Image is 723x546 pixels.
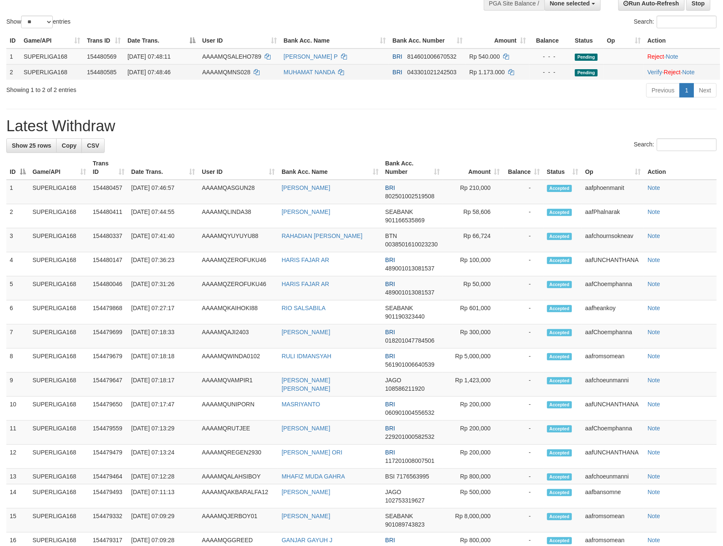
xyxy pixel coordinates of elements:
a: Note [647,377,660,384]
td: 9 [6,373,29,397]
span: SEABANK [385,208,413,215]
td: 5 [6,276,29,300]
span: Accepted [547,353,572,360]
td: Rp 100,000 [443,252,504,276]
a: Note [647,329,660,335]
td: Rp 1,423,000 [443,373,504,397]
span: Accepted [547,473,572,481]
a: MASRIYANTO [282,401,320,408]
td: - [504,300,544,324]
td: 154479559 [89,421,128,445]
td: 154480411 [89,204,128,228]
th: Game/API: activate to sort column ascending [29,156,89,180]
td: AAAAMQLINDA38 [198,204,278,228]
a: HARIS FAJAR AR [282,281,329,287]
td: aafromsomean [582,349,644,373]
a: Note [647,281,660,287]
span: AAAAMQMNS028 [202,69,250,76]
span: Accepted [547,281,572,288]
span: BRI [385,329,395,335]
td: SUPERLIGA168 [29,252,89,276]
td: 2 [6,64,20,80]
td: 8 [6,349,29,373]
a: [PERSON_NAME] [PERSON_NAME] [282,377,330,392]
span: Accepted [547,489,572,496]
th: Status: activate to sort column ascending [544,156,582,180]
div: Showing 1 to 2 of 2 entries [6,82,295,94]
td: SUPERLIGA168 [29,469,89,484]
td: AAAAMQAKBARALFA12 [198,484,278,508]
td: Rp 200,000 [443,421,504,445]
td: AAAAMQYUYUYU88 [198,228,278,252]
span: BRI [385,449,395,456]
a: GANJAR GAYUH J [282,537,332,543]
td: AAAAMQJERBOY01 [198,508,278,532]
span: Copy 901089743823 to clipboard [385,521,425,528]
td: [DATE] 07:17:47 [128,397,199,421]
th: Op: activate to sort column ascending [582,156,644,180]
span: Accepted [547,425,572,432]
span: Copy 102753319627 to clipboard [385,497,425,504]
th: Game/API: activate to sort column ascending [20,33,84,49]
td: - [504,484,544,508]
th: ID [6,33,20,49]
td: - [504,204,544,228]
td: Rp 8,000,000 [443,508,504,532]
td: SUPERLIGA168 [29,300,89,324]
th: Bank Acc. Number: activate to sort column ascending [382,156,443,180]
td: aafPhalnarak [582,204,644,228]
span: Copy 901190323440 to clipboard [385,313,425,320]
span: Copy 229201000582532 to clipboard [385,433,435,440]
td: [DATE] 07:31:26 [128,276,199,300]
a: [PERSON_NAME] [282,184,330,191]
td: 154479647 [89,373,128,397]
td: - [504,228,544,252]
td: aafChoemphanna [582,421,644,445]
td: AAAAMQALAHSIBOY [198,469,278,484]
span: Accepted [547,377,572,384]
td: 154480147 [89,252,128,276]
span: BRI [385,537,395,543]
h1: Latest Withdraw [6,118,717,135]
a: RAHADIAN [PERSON_NAME] [282,232,362,239]
td: 1 [6,49,20,65]
td: 1 [6,180,29,204]
td: [DATE] 07:12:28 [128,469,199,484]
span: Accepted [547,209,572,216]
td: - [504,397,544,421]
span: Accepted [547,185,572,192]
span: Copy 7176563995 to clipboard [396,473,429,480]
span: JAGO [385,489,401,495]
td: 154479650 [89,397,128,421]
span: BRI [393,69,402,76]
label: Show entries [6,16,70,28]
input: Search: [657,16,717,28]
td: 154479464 [89,469,128,484]
span: AAAAMQSALEHO789 [202,53,261,60]
td: 2 [6,204,29,228]
a: Note [647,473,660,480]
span: Rp 1.173.000 [469,69,505,76]
td: Rp 58,606 [443,204,504,228]
td: SUPERLIGA168 [29,508,89,532]
a: [PERSON_NAME] [282,425,330,432]
span: Accepted [547,257,572,264]
a: Note [647,449,660,456]
span: Copy 043301021242503 to clipboard [407,69,457,76]
th: Bank Acc. Number: activate to sort column ascending [389,33,466,49]
th: Op: activate to sort column ascending [604,33,644,49]
input: Search: [657,138,717,151]
td: SUPERLIGA168 [20,49,84,65]
span: Copy 802501002519508 to clipboard [385,193,435,200]
select: Showentries [21,16,53,28]
td: Rp 601,000 [443,300,504,324]
td: SUPERLIGA168 [29,373,89,397]
td: - [504,276,544,300]
td: 7 [6,324,29,349]
td: 154479479 [89,445,128,469]
a: Note [682,69,695,76]
td: aafUNCHANTHANA [582,445,644,469]
td: AAAAMQWINDA0102 [198,349,278,373]
td: 4 [6,252,29,276]
span: Copy 018201047784506 to clipboard [385,337,435,344]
